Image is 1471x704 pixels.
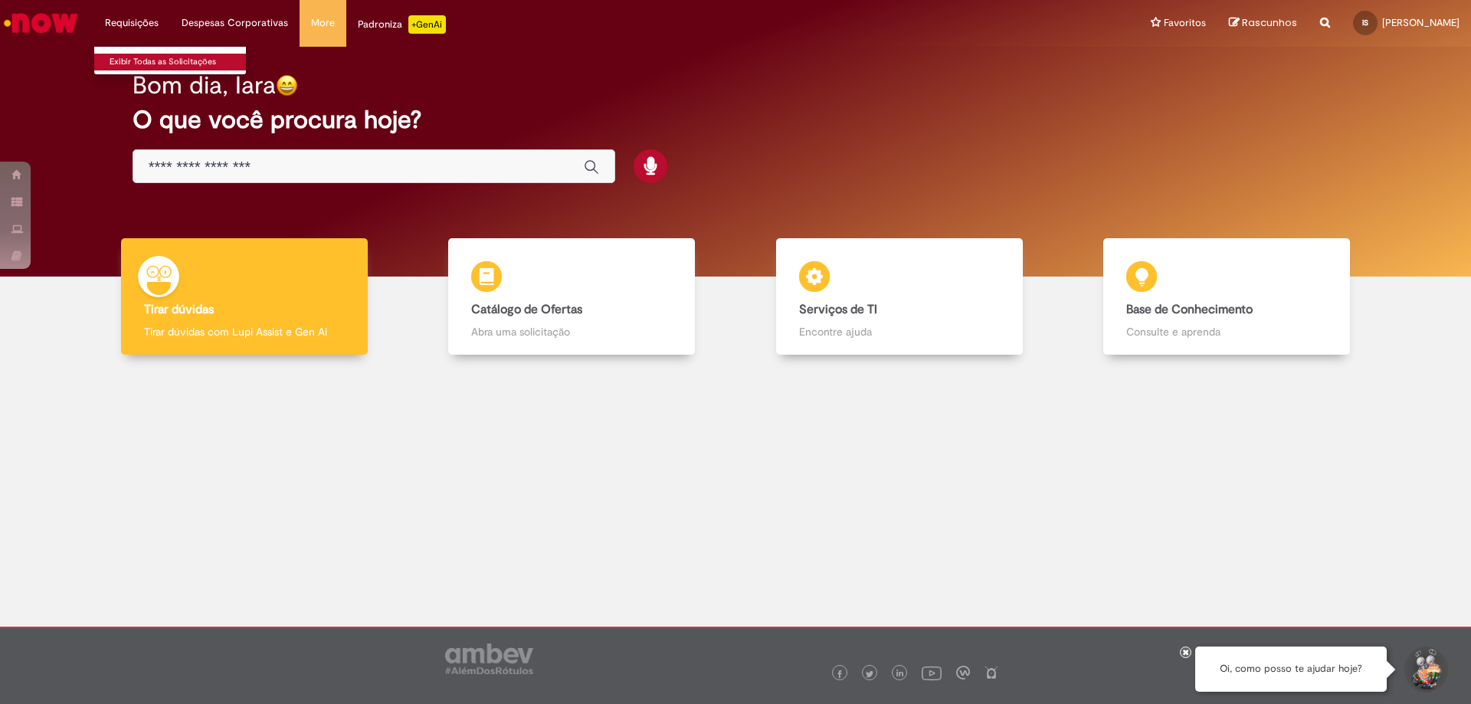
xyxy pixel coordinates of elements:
img: logo_footer_linkedin.png [896,670,904,679]
span: Favoritos [1164,15,1206,31]
b: Tirar dúvidas [144,302,214,317]
img: happy-face.png [276,74,298,97]
a: Tirar dúvidas Tirar dúvidas com Lupi Assist e Gen Ai [80,238,408,355]
b: Serviços de TI [799,302,877,317]
span: Despesas Corporativas [182,15,288,31]
span: IS [1362,18,1368,28]
b: Catálogo de Ofertas [471,302,582,317]
img: ServiceNow [2,8,80,38]
img: logo_footer_naosei.png [984,666,998,679]
p: Encontre ajuda [799,324,1000,339]
img: logo_footer_ambev_rotulo_gray.png [445,643,533,674]
a: Serviços de TI Encontre ajuda [735,238,1063,355]
h2: O que você procura hoje? [133,106,1339,133]
span: Requisições [105,15,159,31]
b: Base de Conhecimento [1126,302,1253,317]
p: Abra uma solicitação [471,324,672,339]
h2: Bom dia, Iara [133,72,276,99]
img: logo_footer_youtube.png [922,663,942,683]
div: Oi, como posso te ajudar hoje? [1195,647,1387,692]
a: Catálogo de Ofertas Abra uma solicitação [408,238,736,355]
span: More [311,15,335,31]
ul: Requisições [93,46,247,75]
p: Tirar dúvidas com Lupi Assist e Gen Ai [144,324,345,339]
span: [PERSON_NAME] [1382,16,1460,29]
p: Consulte e aprenda [1126,324,1327,339]
a: Rascunhos [1229,16,1297,31]
img: logo_footer_twitter.png [866,670,873,678]
a: Base de Conhecimento Consulte e aprenda [1063,238,1391,355]
img: logo_footer_workplace.png [956,666,970,679]
img: logo_footer_facebook.png [836,670,844,678]
a: Exibir Todas as Solicitações [94,54,263,70]
span: Rascunhos [1242,15,1297,30]
p: +GenAi [408,15,446,34]
button: Iniciar Conversa de Suporte [1402,647,1448,693]
div: Padroniza [358,15,446,34]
